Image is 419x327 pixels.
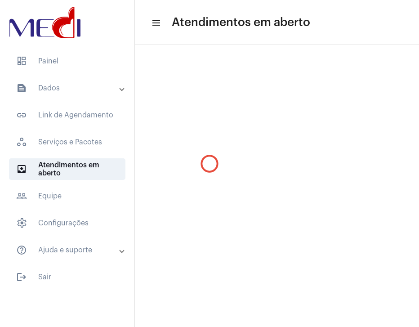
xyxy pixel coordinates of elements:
span: Atendimentos em aberto [9,158,125,180]
span: sidenav icon [16,218,27,228]
span: Equipe [9,185,125,207]
mat-icon: sidenav icon [16,245,27,255]
span: sidenav icon [16,137,27,148]
span: Link de Agendamento [9,104,125,126]
span: Sair [9,266,125,288]
img: d3a1b5fa-500b-b90f-5a1c-719c20e9830b.png [7,4,83,40]
mat-expansion-panel-header: sidenav iconAjuda e suporte [5,239,134,261]
span: sidenav icon [16,56,27,67]
mat-icon: sidenav icon [16,83,27,94]
mat-icon: sidenav icon [151,18,160,28]
mat-icon: sidenav icon [16,191,27,202]
mat-panel-title: Dados [16,83,120,94]
mat-icon: sidenav icon [16,110,27,121]
mat-expansion-panel-header: sidenav iconDados [5,77,134,99]
span: Painel [9,50,125,72]
span: Configurações [9,212,125,234]
span: Serviços e Pacotes [9,131,125,153]
mat-icon: sidenav icon [16,164,27,175]
mat-icon: sidenav icon [16,272,27,282]
span: Atendimentos em aberto [172,15,310,30]
mat-panel-title: Ajuda e suporte [16,245,120,255]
